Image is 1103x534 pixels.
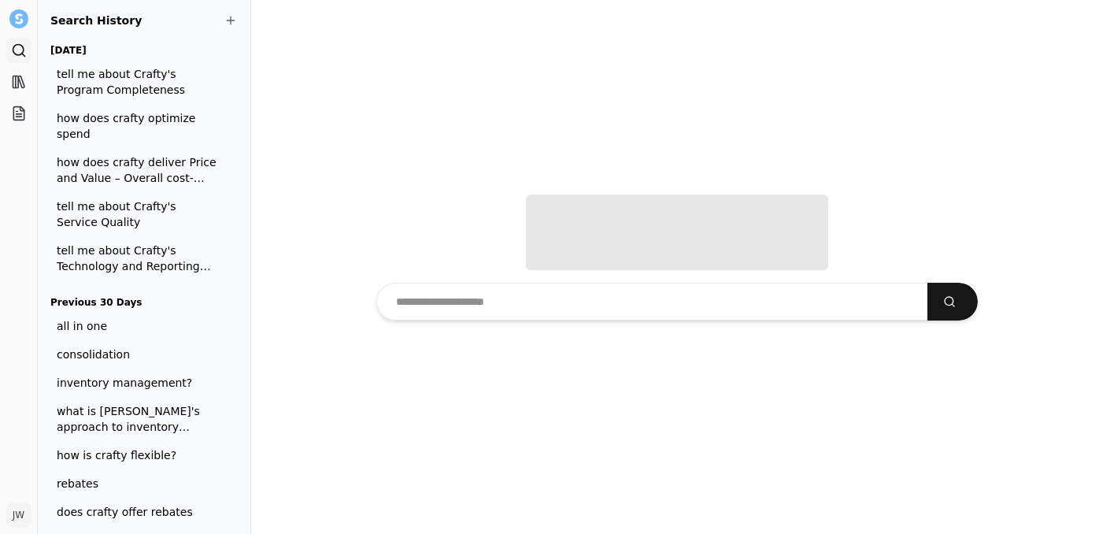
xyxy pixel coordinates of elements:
[57,243,219,274] span: tell me about Crafty's Technology and Reporting Capabilities
[57,403,219,435] span: what is [PERSON_NAME]'s approach to inventory management?
[50,41,225,60] h3: [DATE]
[9,9,28,28] img: Settle
[50,293,225,312] h3: Previous 30 Days
[57,347,219,362] span: consolidation
[57,154,219,186] span: how does crafty deliver Price and Value – Overall cost-effectiveness of the proposed solution, in...
[57,476,219,491] span: rebates
[6,502,31,528] button: JW
[6,6,31,32] button: Settle
[6,38,31,63] a: Search
[57,318,219,334] span: all in one
[6,101,31,126] a: Projects
[57,375,219,391] span: inventory management?
[6,69,31,95] a: Library
[57,66,219,98] span: tell me about Crafty's Program Completeness
[57,198,219,230] span: tell me about Crafty's Service Quality
[57,110,219,142] span: how does crafty optimize spend
[50,13,238,28] h2: Search History
[57,447,219,463] span: how is crafty flexible?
